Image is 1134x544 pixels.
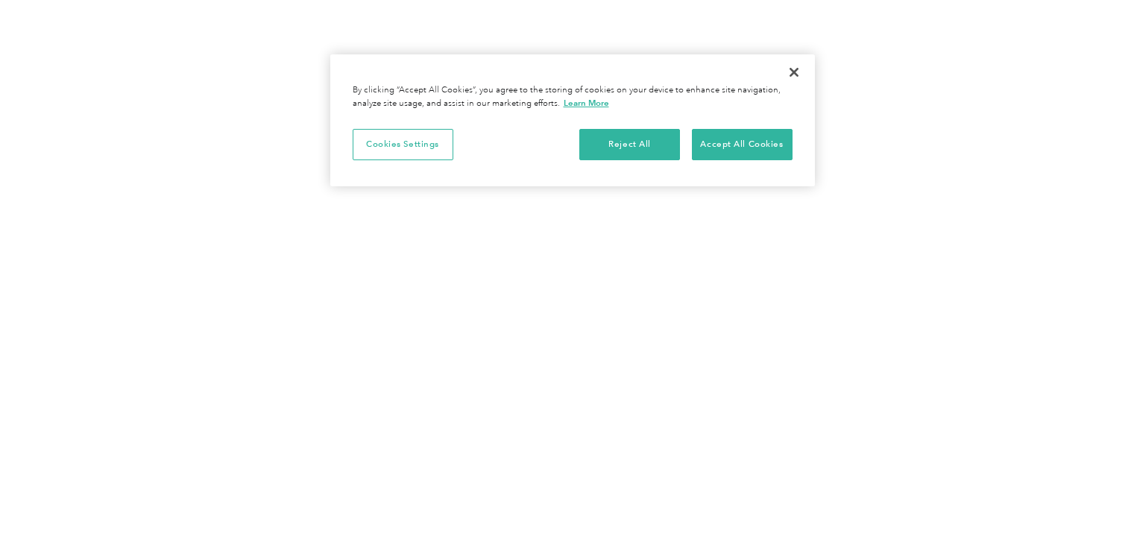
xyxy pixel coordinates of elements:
[353,84,793,110] div: By clicking “Accept All Cookies”, you agree to the storing of cookies on your device to enhance s...
[330,54,815,186] div: Privacy
[353,129,453,160] button: Cookies Settings
[778,56,810,89] button: Close
[330,54,815,186] div: Cookie banner
[692,129,793,160] button: Accept All Cookies
[564,98,609,108] a: More information about your privacy, opens in a new tab
[579,129,680,160] button: Reject All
